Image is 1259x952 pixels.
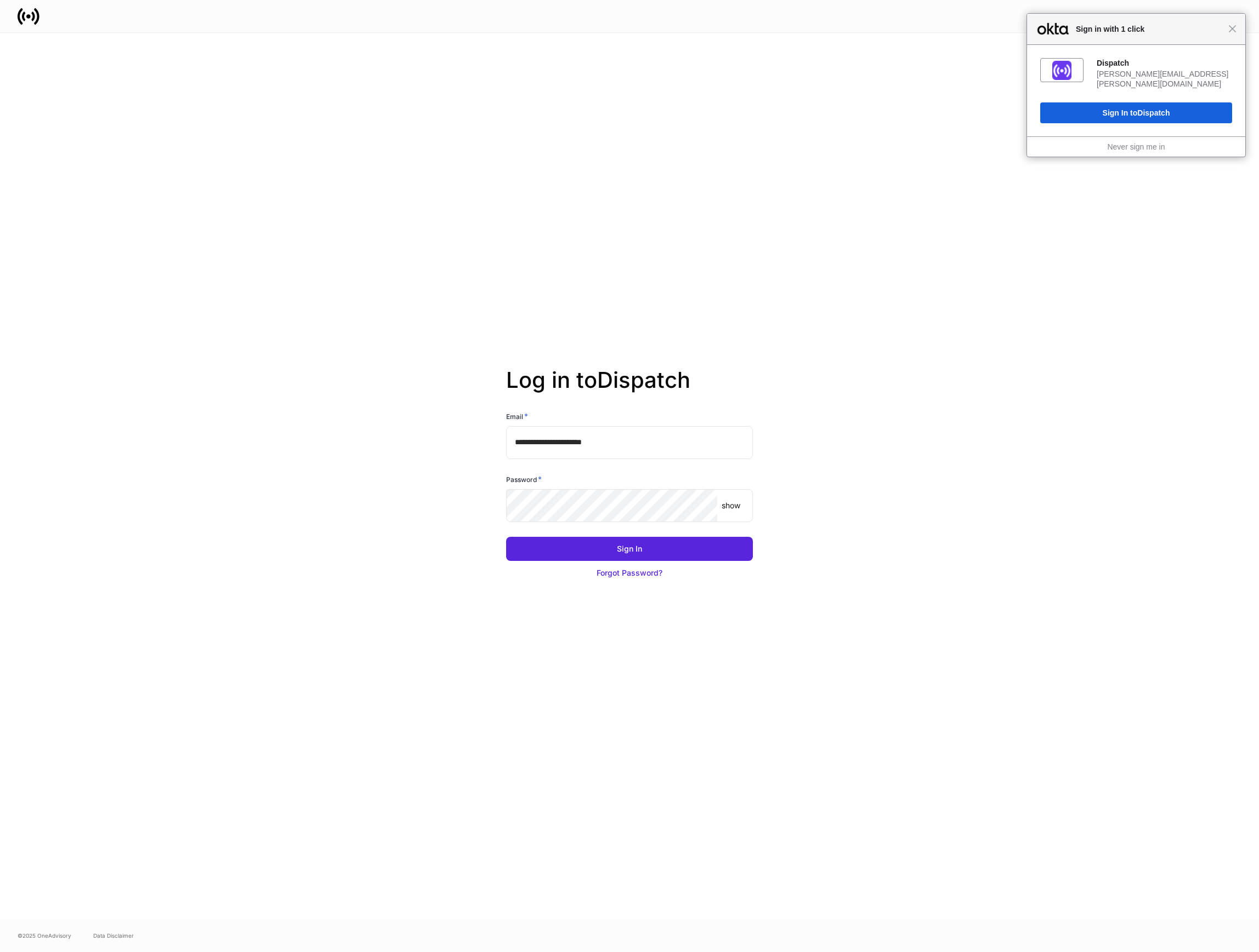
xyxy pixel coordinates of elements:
[1137,108,1170,117] span: Dispatch
[506,411,528,422] h6: Email
[1070,22,1228,36] span: Sign in with 1 click
[722,500,740,511] p: show
[1040,102,1232,123] button: Sign In toDispatch
[506,367,753,411] h2: Log in to Dispatch
[617,543,642,554] div: Sign In
[506,537,753,561] button: Sign In
[93,931,134,940] a: Data Disclaimer
[1107,142,1165,151] a: Never sign me in
[1052,61,1071,80] img: fs01jxrofoggULhDH358
[1097,58,1232,68] div: Dispatch
[597,567,662,578] div: Forgot Password?
[1228,25,1237,33] span: Close
[18,931,71,940] span: © 2025 OneAdvisory
[506,561,753,585] button: Forgot Password?
[506,474,542,485] h6: Password
[1097,69,1232,89] div: [PERSON_NAME][EMAIL_ADDRESS][PERSON_NAME][DOMAIN_NAME]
